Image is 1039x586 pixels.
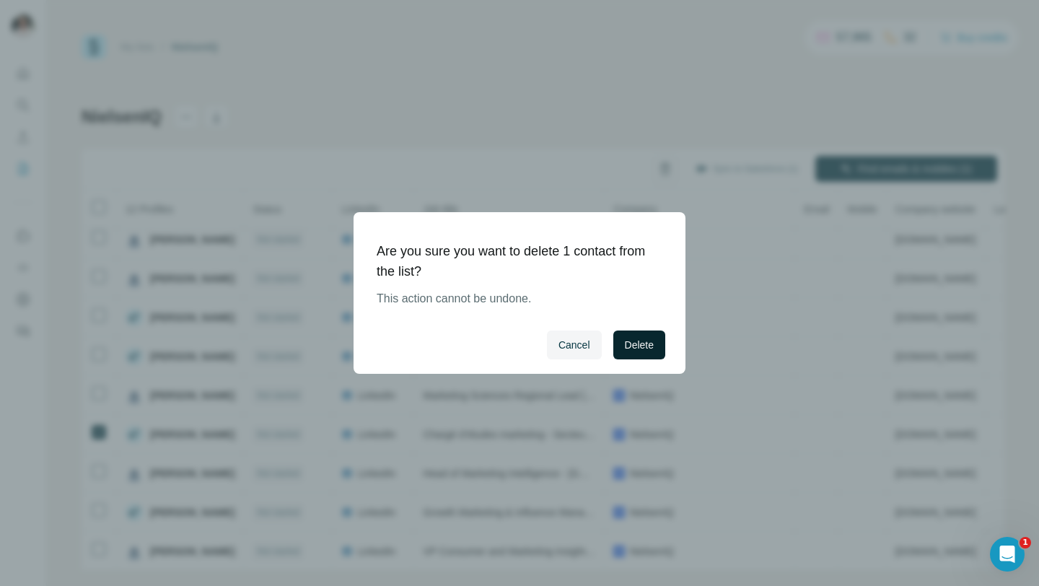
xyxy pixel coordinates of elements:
[613,331,665,359] button: Delete
[377,290,651,307] p: This action cannot be undone.
[547,331,602,359] button: Cancel
[625,338,654,352] span: Delete
[1020,537,1031,548] span: 1
[990,537,1025,572] iframe: Intercom live chat
[377,241,651,281] h1: Are you sure you want to delete 1 contact from the list?
[558,338,590,352] span: Cancel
